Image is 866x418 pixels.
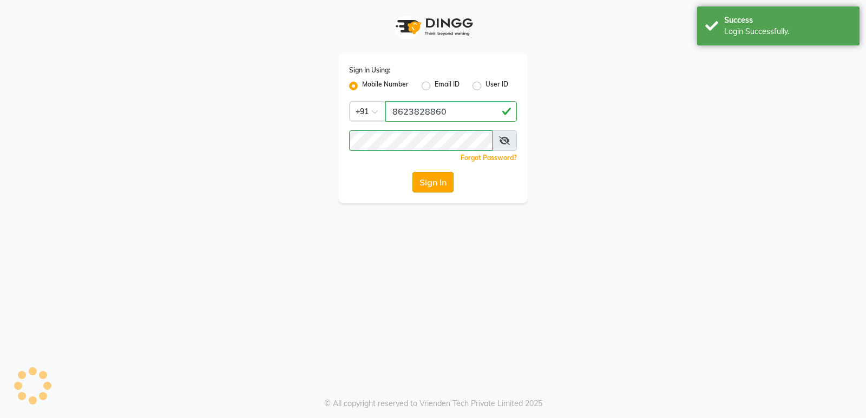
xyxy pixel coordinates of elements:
[486,79,508,92] label: User ID
[724,15,851,26] div: Success
[349,130,493,151] input: Username
[461,154,517,162] a: Forgot Password?
[412,172,454,193] button: Sign In
[435,79,460,92] label: Email ID
[390,11,476,43] img: logo1.svg
[349,65,390,75] label: Sign In Using:
[724,26,851,37] div: Login Successfully.
[385,101,517,122] input: Username
[362,79,409,92] label: Mobile Number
